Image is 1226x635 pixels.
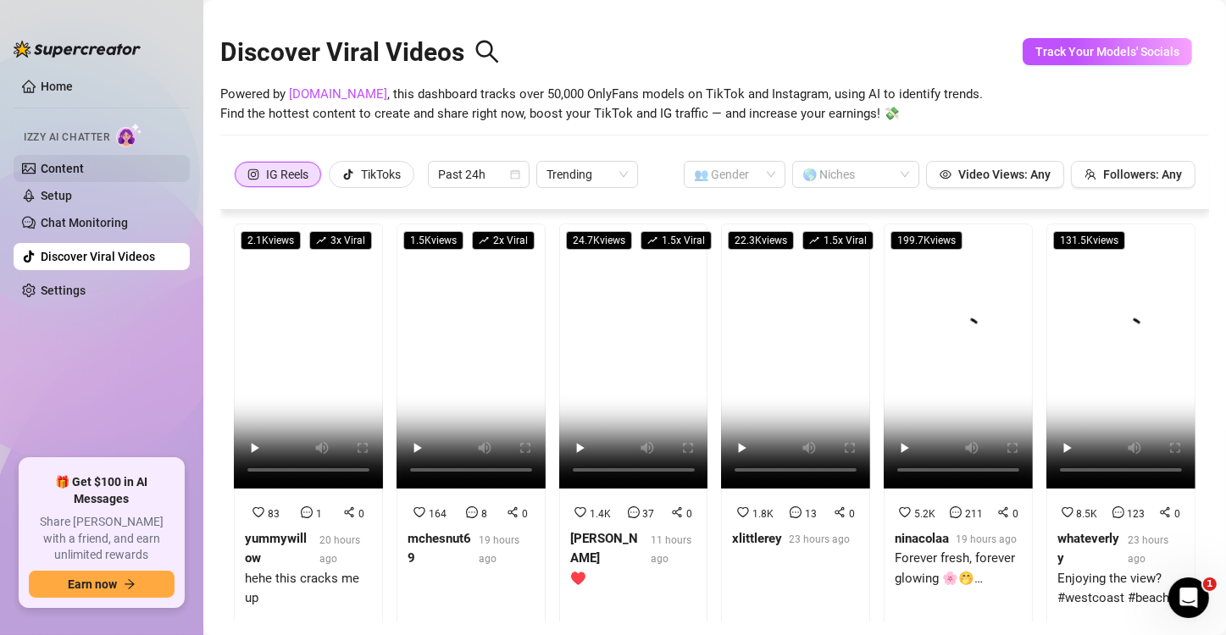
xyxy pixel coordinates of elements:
[590,508,611,520] span: 1.4K
[651,534,691,565] span: 11 hours ago
[570,531,638,566] strong: [PERSON_NAME]
[1053,231,1125,250] span: 131.5K views
[1012,508,1018,520] span: 0
[686,508,692,520] span: 0
[789,533,850,545] span: 23 hours ago
[479,534,519,565] span: 19 hours ago
[805,508,817,520] span: 13
[479,235,489,246] span: rise
[737,506,749,518] span: heart
[849,508,855,520] span: 0
[940,168,951,180] span: eye
[895,549,1022,588] div: Forever fresh, forever glowing 🌸🤭 @ninacolaa @joythailia @islandgirl.arrah @manirat_42 @smileymin...
[834,506,846,518] span: share-alt
[643,508,655,520] span: 37
[809,235,819,246] span: rise
[466,506,478,518] span: message
[802,231,874,250] span: 1.5 x Viral
[29,514,175,564] span: Share [PERSON_NAME] with a friend, and earn unlimited rewards
[1174,508,1180,520] span: 0
[1085,168,1096,180] span: team
[41,250,155,263] a: Discover Viral Videos
[41,216,128,229] a: Chat Monitoring
[403,231,463,250] span: 1.5K views
[1035,45,1179,58] span: Track Your Models' Socials
[41,80,73,93] a: Home
[1128,534,1168,565] span: 23 hours ago
[68,577,117,591] span: Earn now
[732,531,782,546] strong: xlittlerey
[319,534,360,565] span: 20 hours ago
[474,39,500,64] span: search
[343,506,355,518] span: share-alt
[438,162,519,187] span: Past 24h
[628,506,640,518] span: message
[510,169,520,179] span: calendar
[956,533,1017,545] span: 19 hours ago
[522,508,528,520] span: 0
[1062,506,1073,518] span: heart
[24,130,109,146] span: Izzy AI Chatter
[559,224,708,632] a: 24.7Kviewsrise1.5x Viral1.4K370[PERSON_NAME]11 hours ago♥️
[890,231,962,250] span: 199.7K views
[29,571,175,598] button: Earn nowarrow-right
[397,224,546,632] a: 1.5Kviewsrise2x Viral16480mchesnut6919 hours ago
[268,508,280,520] span: 83
[358,508,364,520] span: 0
[29,474,175,507] span: 🎁 Get $100 in AI Messages
[899,506,911,518] span: heart
[252,506,264,518] span: heart
[245,531,307,566] strong: yummywillow
[241,231,301,250] span: 2.1K views
[301,506,313,518] span: message
[472,231,535,250] span: 2 x Viral
[1159,506,1171,518] span: share-alt
[309,231,372,250] span: 3 x Viral
[1203,577,1217,591] span: 1
[429,508,447,520] span: 164
[361,162,401,187] div: TikToks
[1046,224,1195,632] a: 131.5Kviews8.5K1230whateverlyy23 hours agoEnjoying the view? #westcoast #beach #view
[647,235,657,246] span: rise
[41,284,86,297] a: Settings
[914,508,935,520] span: 5.2K
[124,578,136,590] span: arrow-right
[316,235,326,246] span: rise
[234,224,383,632] a: 2.1Kviewsrise3x Viral8310yummywillow20 hours agohehe this cracks me up
[1103,168,1182,181] span: Followers: Any
[41,189,72,202] a: Setup
[752,508,774,520] span: 1.8K
[965,508,983,520] span: 211
[481,508,487,520] span: 8
[1023,38,1192,65] button: Track Your Models' Socials
[566,231,632,250] span: 24.7K views
[926,161,1064,188] button: Video Views: Any
[884,224,1033,632] a: 199.7Kviews5.2K2110ninacolaa19 hours agoForever fresh, forever glowing 🌸🤭 @ninacolaa @joythailia ...
[895,531,949,546] strong: ninacolaa
[1057,569,1184,609] div: Enjoying the view? #westcoast #beach #view
[546,162,628,187] span: Trending
[728,231,794,250] span: 22.3K views
[413,506,425,518] span: heart
[316,508,322,520] span: 1
[266,162,308,187] div: IG Reels
[245,569,372,609] div: hehe this cracks me up
[507,506,519,518] span: share-alt
[220,85,983,124] span: Powered by , this dashboard tracks over 50,000 OnlyFans models on TikTok and Instagram, using AI ...
[1168,577,1209,618] iframe: Intercom live chat
[1112,506,1124,518] span: message
[958,168,1051,181] span: Video Views: Any
[574,506,586,518] span: heart
[721,224,870,632] a: 22.3Kviewsrise1.5x Viral1.8K130xlittlerey23 hours ago
[14,41,141,58] img: logo-BBDzfeDw.svg
[950,506,962,518] span: message
[671,506,683,518] span: share-alt
[1057,531,1119,566] strong: whateverlyy
[1077,508,1098,520] span: 8.5K
[408,531,471,566] strong: mchesnut69
[342,168,354,180] span: tik-tok
[1128,508,1146,520] span: 123
[289,86,387,102] a: [DOMAIN_NAME]
[116,123,142,147] img: AI Chatter
[41,162,84,175] a: Content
